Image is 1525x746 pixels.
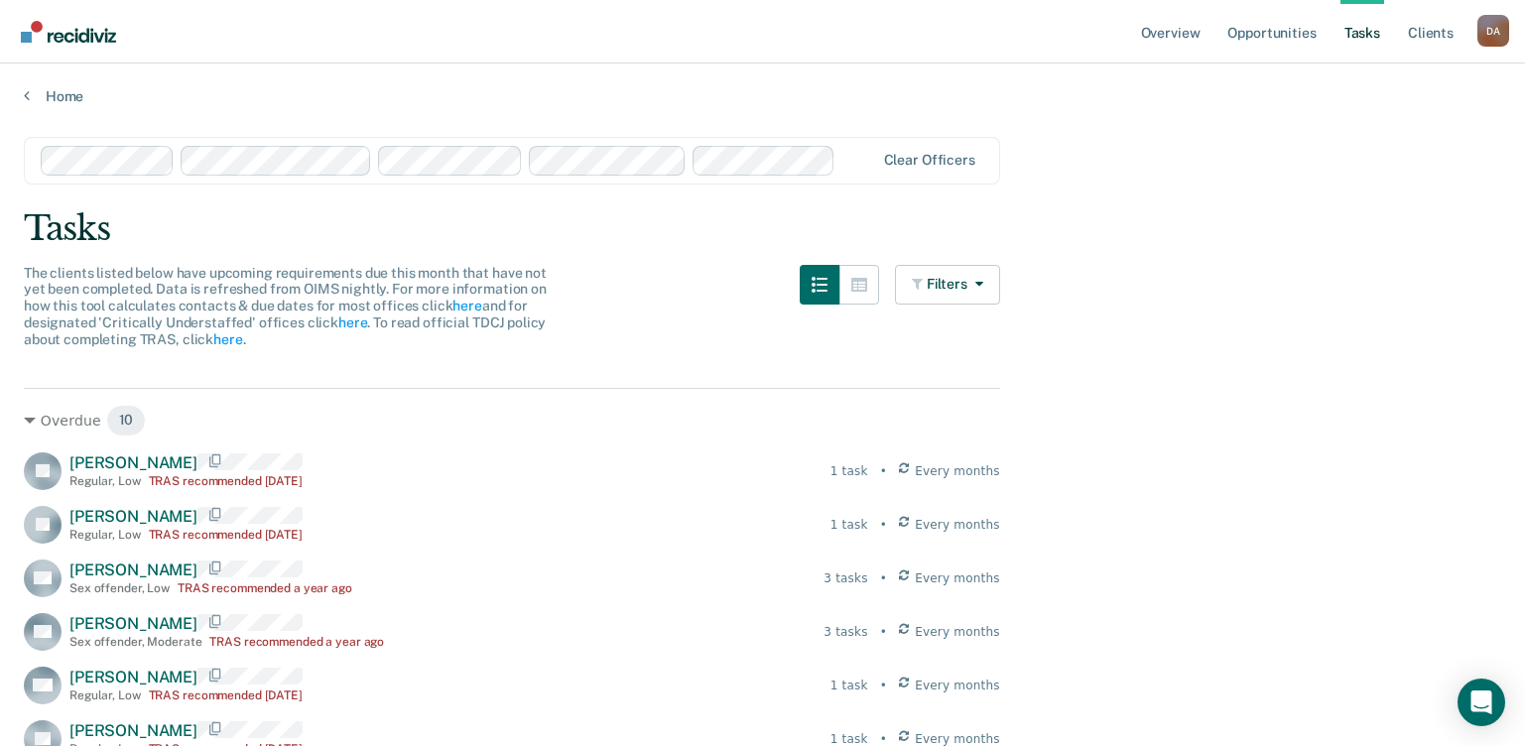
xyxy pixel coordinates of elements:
[880,569,887,587] div: •
[915,569,1000,587] span: Every months
[24,405,1000,436] div: Overdue 10
[24,87,1501,105] a: Home
[884,152,975,169] div: Clear officers
[830,677,868,694] div: 1 task
[824,569,867,587] div: 3 tasks
[338,314,367,330] a: here
[69,560,197,579] span: [PERSON_NAME]
[178,581,352,595] div: TRAS recommended a year ago
[69,721,197,740] span: [PERSON_NAME]
[69,688,141,702] div: Regular , Low
[880,623,887,641] div: •
[106,405,147,436] span: 10
[452,298,481,313] a: here
[69,507,197,526] span: [PERSON_NAME]
[895,265,1000,305] button: Filters
[1477,15,1509,47] div: D A
[915,462,1000,480] span: Every months
[149,688,303,702] div: TRAS recommended [DATE]
[880,516,887,534] div: •
[149,474,303,488] div: TRAS recommended [DATE]
[213,331,242,347] a: here
[209,635,384,649] div: TRAS recommended a year ago
[69,581,170,595] div: Sex offender , Low
[149,528,303,542] div: TRAS recommended [DATE]
[1458,679,1505,726] div: Open Intercom Messenger
[69,668,197,686] span: [PERSON_NAME]
[880,677,887,694] div: •
[24,208,1501,249] div: Tasks
[824,623,867,641] div: 3 tasks
[69,453,197,472] span: [PERSON_NAME]
[915,516,1000,534] span: Every months
[69,474,141,488] div: Regular , Low
[69,635,201,649] div: Sex offender , Moderate
[830,462,868,480] div: 1 task
[21,21,116,43] img: Recidiviz
[880,462,887,480] div: •
[1477,15,1509,47] button: Profile dropdown button
[69,614,197,633] span: [PERSON_NAME]
[69,528,141,542] div: Regular , Low
[24,265,547,347] span: The clients listed below have upcoming requirements due this month that have not yet been complet...
[915,677,1000,694] span: Every months
[830,516,868,534] div: 1 task
[915,623,1000,641] span: Every months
